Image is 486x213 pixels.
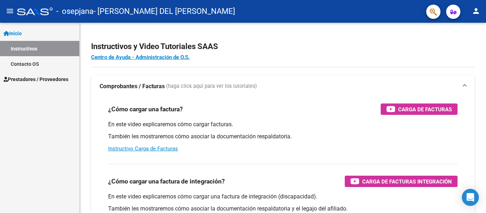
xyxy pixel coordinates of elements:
[91,40,475,53] h2: Instructivos y Video Tutoriales SAAS
[108,193,458,201] p: En este video explicaremos cómo cargar una factura de integración (discapacidad).
[108,176,225,186] h3: ¿Cómo cargar una factura de integración?
[6,7,14,15] mat-icon: menu
[100,82,165,90] strong: Comprobantes / Facturas
[91,75,475,98] mat-expansion-panel-header: Comprobantes / Facturas (haga click aquí para ver los tutoriales)
[108,205,458,213] p: También les mostraremos cómo asociar la documentación respaldatoria y el legajo del afiliado.
[462,189,479,206] div: Open Intercom Messenger
[108,104,183,114] h3: ¿Cómo cargar una factura?
[108,145,178,152] a: Instructivo Carga de Facturas
[472,7,480,15] mat-icon: person
[108,133,458,140] p: También les mostraremos cómo asociar la documentación respaldatoria.
[56,4,94,19] span: - osepjana
[362,177,452,186] span: Carga de Facturas Integración
[91,54,190,60] a: Centro de Ayuda - Administración de O.S.
[108,121,458,128] p: En este video explicaremos cómo cargar facturas.
[4,30,22,37] span: Inicio
[4,75,68,83] span: Prestadores / Proveedores
[381,103,458,115] button: Carga de Facturas
[345,176,458,187] button: Carga de Facturas Integración
[166,82,257,90] span: (haga click aquí para ver los tutoriales)
[94,4,235,19] span: - [PERSON_NAME] DEL [PERSON_NAME]
[398,105,452,114] span: Carga de Facturas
